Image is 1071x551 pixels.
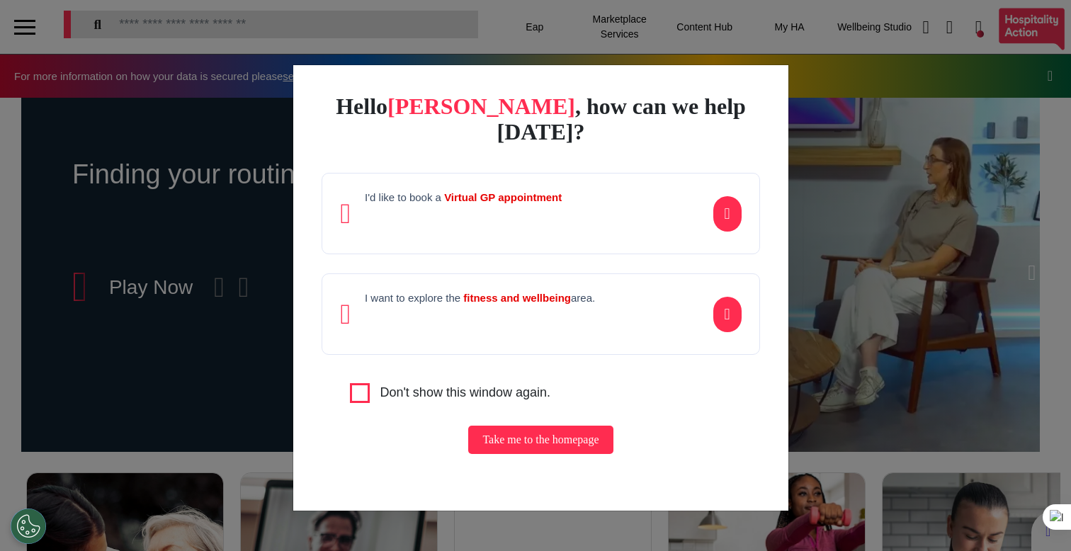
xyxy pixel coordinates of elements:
[468,426,613,454] button: Take me to the homepage
[350,383,370,403] input: Agree to privacy policy
[444,191,562,203] strong: Virtual GP appointment
[380,383,550,403] label: Don't show this window again.
[322,93,759,144] div: Hello , how can we help [DATE]?
[365,292,595,305] h4: I want to explore the area.
[387,93,575,119] span: [PERSON_NAME]
[11,509,46,544] button: Open Preferences
[463,292,571,304] strong: fitness and wellbeing
[365,191,562,204] h4: I'd like to book a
